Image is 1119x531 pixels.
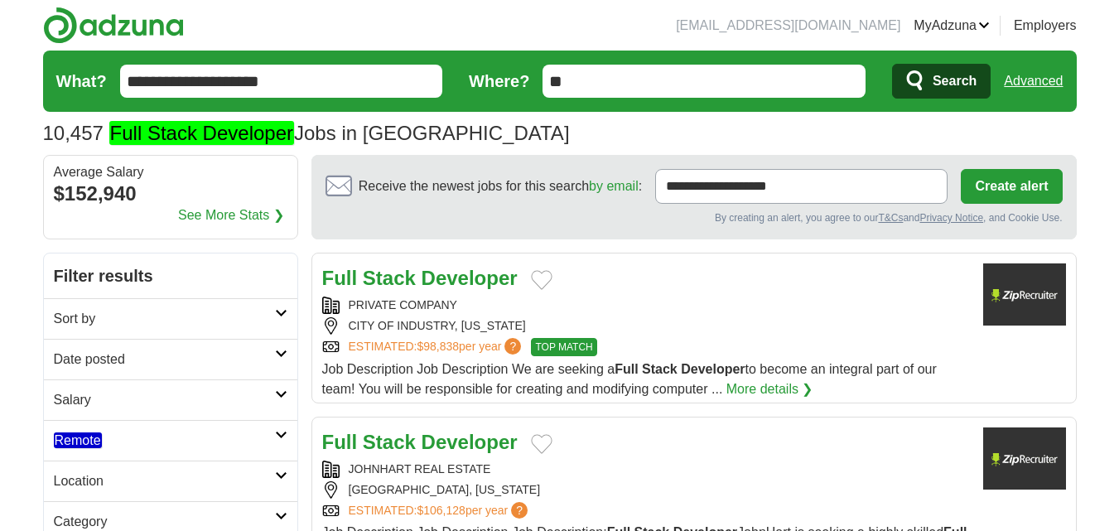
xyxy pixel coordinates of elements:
span: ? [504,338,521,355]
button: Add to favorite jobs [531,434,552,454]
a: Location [44,461,297,501]
h2: Date posted [54,350,275,369]
a: Advanced [1004,65,1063,98]
span: Receive the newest jobs for this search : [359,176,642,196]
button: Add to favorite jobs [531,270,552,290]
h2: Sort by [54,309,275,329]
div: By creating an alert, you agree to our and , and Cookie Use. [326,210,1063,225]
a: PRIVATE COMPANY [349,298,457,311]
strong: Full [322,267,358,289]
div: CITY OF INDUSTRY, [US_STATE] [322,317,970,335]
strong: Stack [363,267,416,289]
a: ESTIMATED:$98,838per year? [349,338,525,356]
li: [EMAIL_ADDRESS][DOMAIN_NAME] [676,16,900,36]
span: $98,838 [417,340,459,353]
a: Date posted [44,339,297,379]
a: Full Stack Developer [322,431,518,453]
em: Remote [54,432,102,448]
a: More details ❯ [726,379,813,399]
strong: Stack [642,362,678,376]
img: Boston Private Bank & Trust Company logo [983,263,1066,326]
a: Salary [44,379,297,420]
h2: Filter results [44,253,297,298]
span: $106,128 [417,504,465,517]
label: Where? [469,69,529,94]
a: Remote [44,420,297,461]
a: Privacy Notice [919,212,983,224]
h2: Location [54,471,275,491]
a: Full Stack Developer [322,267,518,289]
h2: Salary [54,390,275,410]
em: Full Stack Developer [109,121,294,145]
span: Job Description Job Description We are seeking a to become an integral part of our team! You will... [322,362,937,396]
strong: Full [615,362,638,376]
div: [GEOGRAPHIC_DATA], [US_STATE] [322,481,970,499]
a: Sort by [44,298,297,339]
strong: Full [322,431,358,453]
strong: Developer [422,431,518,453]
div: JOHNHART REAL ESTATE [322,461,970,478]
span: ? [511,502,528,519]
strong: Stack [363,431,416,453]
img: Company logo [983,427,1066,490]
strong: Developer [422,267,518,289]
div: $152,940 [54,179,287,209]
button: Search [892,64,991,99]
a: by email [589,179,639,193]
div: Average Salary [54,166,287,179]
a: T&Cs [878,212,903,224]
button: Create alert [961,169,1062,204]
a: See More Stats ❯ [178,205,284,225]
img: Adzuna logo [43,7,184,44]
strong: Developer [681,362,745,376]
label: What? [56,69,107,94]
a: Employers [1014,16,1077,36]
h1: Jobs in [GEOGRAPHIC_DATA] [43,122,570,144]
a: ESTIMATED:$106,128per year? [349,502,532,519]
span: TOP MATCH [531,338,596,356]
span: 10,457 [43,118,104,148]
span: Search [933,65,977,98]
a: MyAdzuna [914,16,990,36]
